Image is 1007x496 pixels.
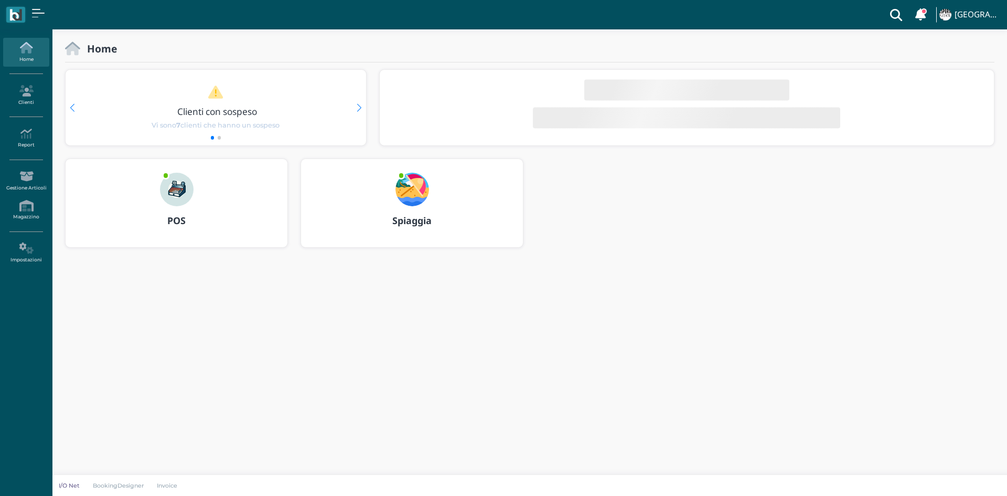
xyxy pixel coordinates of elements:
a: Home [3,38,49,67]
h2: Home [80,43,117,54]
a: ... Spiaggia [301,159,523,260]
img: ... [160,173,194,206]
img: logo [9,9,22,21]
a: Magazzino [3,196,49,225]
img: ... [395,173,429,206]
b: Spiaggia [392,214,432,227]
a: ... POS [65,159,288,260]
h3: Clienti con sospeso [88,107,348,117]
img: ... [939,9,951,20]
a: Clienti con sospeso Vi sono7clienti che hanno un sospeso [85,85,346,130]
div: 1 / 2 [66,70,366,145]
a: Report [3,124,49,153]
div: Previous slide [70,104,74,112]
a: Impostazioni [3,238,49,267]
div: Next slide [357,104,361,112]
b: POS [167,214,186,227]
b: 7 [176,121,180,129]
a: Gestione Articoli [3,166,49,195]
a: Clienti [3,81,49,110]
span: Vi sono clienti che hanno un sospeso [152,120,280,130]
h4: [GEOGRAPHIC_DATA] [955,10,1001,19]
iframe: Help widget launcher [933,463,998,487]
a: ... [GEOGRAPHIC_DATA] [938,2,1001,27]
